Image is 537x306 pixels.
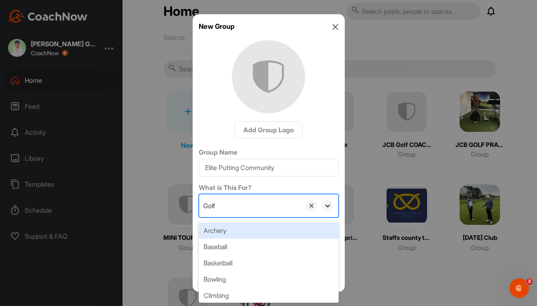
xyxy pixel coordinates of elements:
img: team [232,40,305,113]
div: Climbing [199,287,339,304]
span: Add Group Logo [243,126,294,134]
iframe: Intercom live chat [509,278,529,298]
input: Name of a group, organization, etc. [199,159,339,177]
span: 3 [526,278,533,285]
button: Add Group Logo [234,121,303,138]
div: Basketball [199,255,339,271]
div: Golf [203,201,215,211]
div: Archery [199,222,339,239]
h4: New Group [199,22,234,32]
div: Bowling [199,271,339,287]
div: Baseball [199,239,339,255]
label: What is This For? [199,183,339,192]
label: Group Name [199,147,339,157]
